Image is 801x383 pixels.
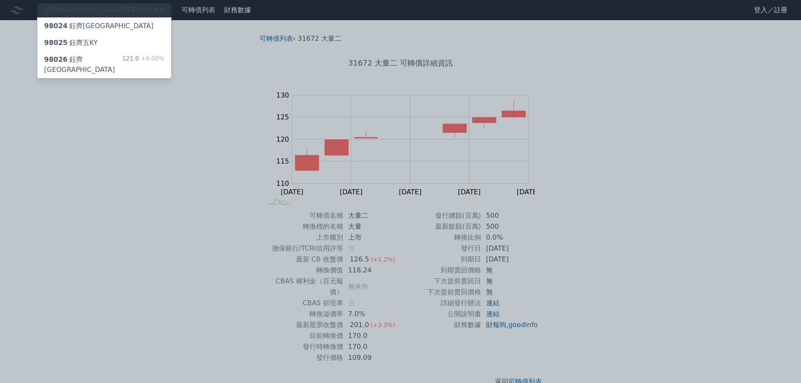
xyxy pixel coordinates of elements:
[37,18,171,34] a: 98024鈺齊[GEOGRAPHIC_DATA]
[44,22,68,30] span: 98024
[44,55,122,75] div: 鈺齊[GEOGRAPHIC_DATA]
[122,55,164,75] div: 121.0
[44,21,153,31] div: 鈺齊[GEOGRAPHIC_DATA]
[139,55,164,62] span: +0.00%
[37,34,171,51] a: 98025鈺齊五KY
[44,39,68,47] span: 98025
[44,55,68,63] span: 98026
[37,51,171,78] a: 98026鈺齊[GEOGRAPHIC_DATA] 121.0+0.00%
[44,38,98,48] div: 鈺齊五KY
